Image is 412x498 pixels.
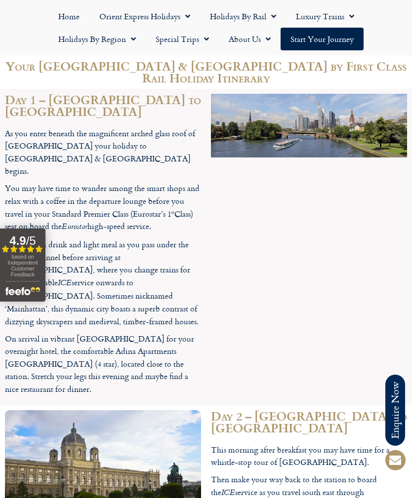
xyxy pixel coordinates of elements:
h2: Day 1 – [GEOGRAPHIC_DATA] to [GEOGRAPHIC_DATA] [5,94,201,117]
i: ICE [58,277,72,290]
a: Special Trips [146,28,219,50]
a: Orient Express Holidays [89,5,200,28]
a: Start your Journey [281,28,364,50]
p: Relax with a drink and light meal as you pass under the English Channel before arriving at [GEOGR... [5,238,201,328]
p: On arrival in vibrant [GEOGRAPHIC_DATA] for your overnight hotel, the comfortable Adina Apartment... [5,333,201,396]
p: As you enter beneath the magnificent arched glass roof of [GEOGRAPHIC_DATA] your holiday to [GEOG... [5,127,201,178]
p: This morning after breakfast you may have time for a whistle-stop tour of [GEOGRAPHIC_DATA]. [211,444,407,469]
a: Home [48,5,89,28]
a: About Us [219,28,281,50]
i: Eurostar [62,221,87,234]
nav: Menu [5,5,407,50]
a: Holidays by Rail [200,5,286,28]
p: You may have time to wander among the smart shops and relax with a coffee in the departure lounge... [5,182,201,233]
a: Luxury Trains [286,5,364,28]
h2: Day 2 – [GEOGRAPHIC_DATA] to [GEOGRAPHIC_DATA] [211,410,407,434]
h2: Your [GEOGRAPHIC_DATA] & [GEOGRAPHIC_DATA] by First Class Rail​ Holiday Itinerary [5,60,407,84]
a: Holidays by Region [48,28,146,50]
sup: st [171,209,174,215]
